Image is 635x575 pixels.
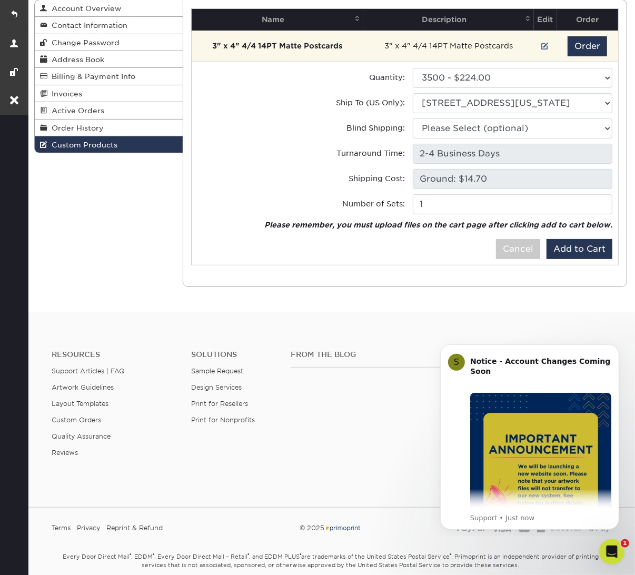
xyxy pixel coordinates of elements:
a: Artwork Guidelines [52,383,114,391]
sup: ® [130,552,131,558]
sup: ® [153,552,154,558]
a: Contact Information [35,17,183,34]
label: Shipping Cost: [349,173,405,184]
td: ​3" x 4" 4/4 14PT Matte Postcards [363,31,533,62]
a: Billing & Payment Info [35,68,183,85]
span: Active Orders [47,106,104,115]
sup: ® [450,552,451,558]
a: Privacy [77,520,100,536]
button: Order [568,36,607,56]
span: Change Password [47,38,120,47]
span: Contact Information [47,21,127,29]
input: Pending [413,169,612,189]
a: Quality Assurance [52,432,111,440]
a: Invoices [35,85,183,102]
span: Order History [47,124,104,132]
span: Billing & Payment Info [47,72,135,81]
a: Reviews [52,449,78,457]
th: Edit [534,9,557,31]
a: Print for Resellers [191,400,248,408]
a: Reprint & Refund [106,520,163,536]
span: Address Book [47,55,104,64]
h4: From the Blog [291,350,458,359]
span: Account Overview [47,4,121,13]
a: Layout Templates [52,400,108,408]
a: Print for Nonprofits [191,416,255,424]
a: Change Password [35,34,183,51]
strong: ​3" x 4" 4/4 14PT Matte Postcards [212,42,342,50]
sup: ® [247,552,249,558]
button: Cancel [496,239,540,259]
a: Active Orders [35,102,183,119]
label: Number of Sets: [342,199,405,210]
div: © 2025 [235,520,426,536]
iframe: Intercom live chat [599,539,624,564]
span: Custom Products [47,141,117,149]
label: Blind Shipping: [346,123,405,134]
th: Name [192,9,364,31]
a: Support Articles | FAQ [52,367,125,375]
img: Primoprint [324,524,361,532]
label: Ship To (US Only): [336,97,405,108]
em: Please remember, you must upload files on the cart page after clicking add to cart below. [264,221,612,229]
sup: ® [300,552,301,558]
a: Sample Request [191,367,243,375]
a: Order History [35,120,183,136]
span: 1 [621,539,629,548]
label: Quantity: [369,72,405,83]
span: Invoices [47,90,82,98]
a: Custom Products [35,136,183,153]
a: Address Book [35,51,183,68]
button: Add to Cart [547,239,612,259]
a: Custom Orders [52,416,101,424]
iframe: Intercom notifications message [424,335,635,536]
th: Order [557,9,618,31]
a: Terms [52,520,71,536]
h4: Solutions [191,350,275,359]
h4: Resources [52,350,175,359]
label: Turnaround Time: [336,148,405,159]
th: Description [363,9,533,31]
a: Design Services [191,383,242,391]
